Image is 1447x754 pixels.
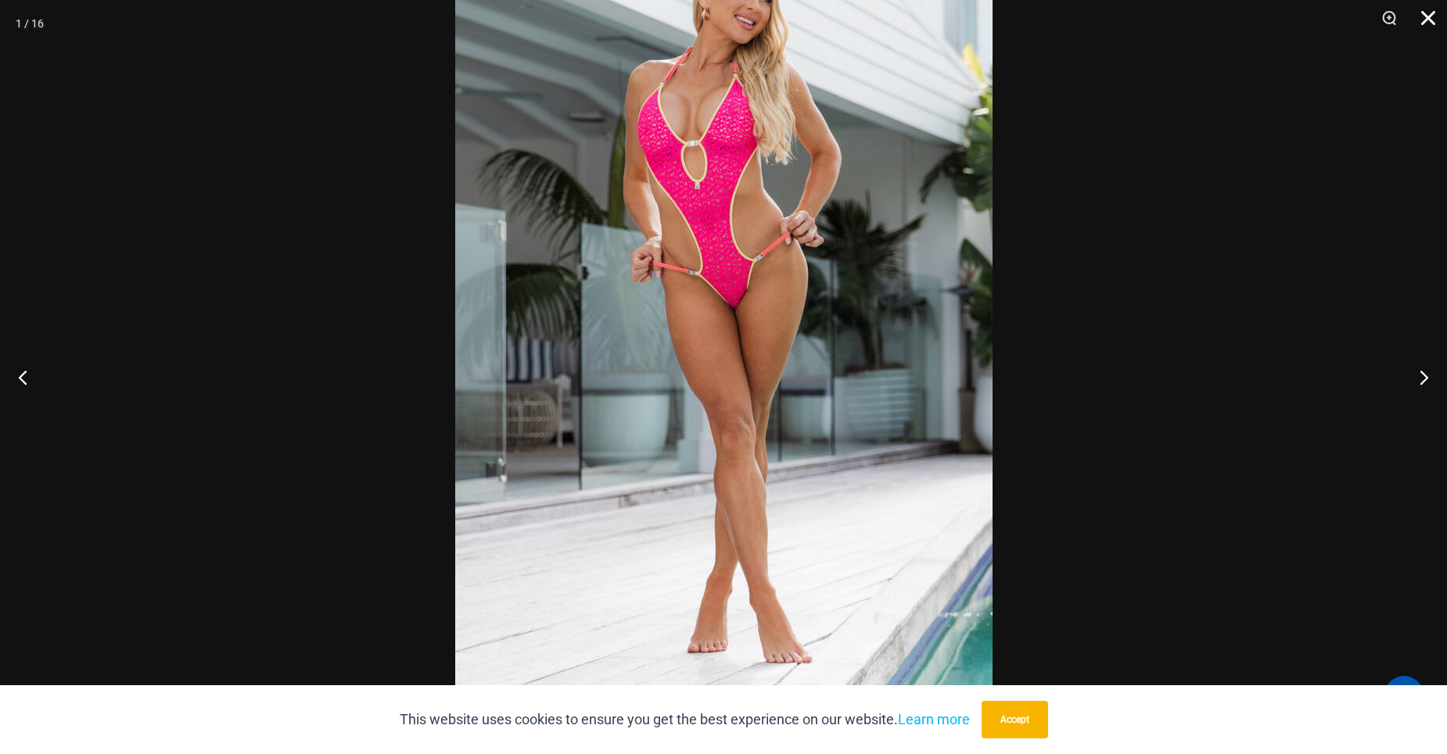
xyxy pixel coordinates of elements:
[1388,338,1447,416] button: Next
[982,701,1048,738] button: Accept
[898,711,970,727] a: Learn more
[400,708,970,731] p: This website uses cookies to ensure you get the best experience on our website.
[16,12,44,35] div: 1 / 16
